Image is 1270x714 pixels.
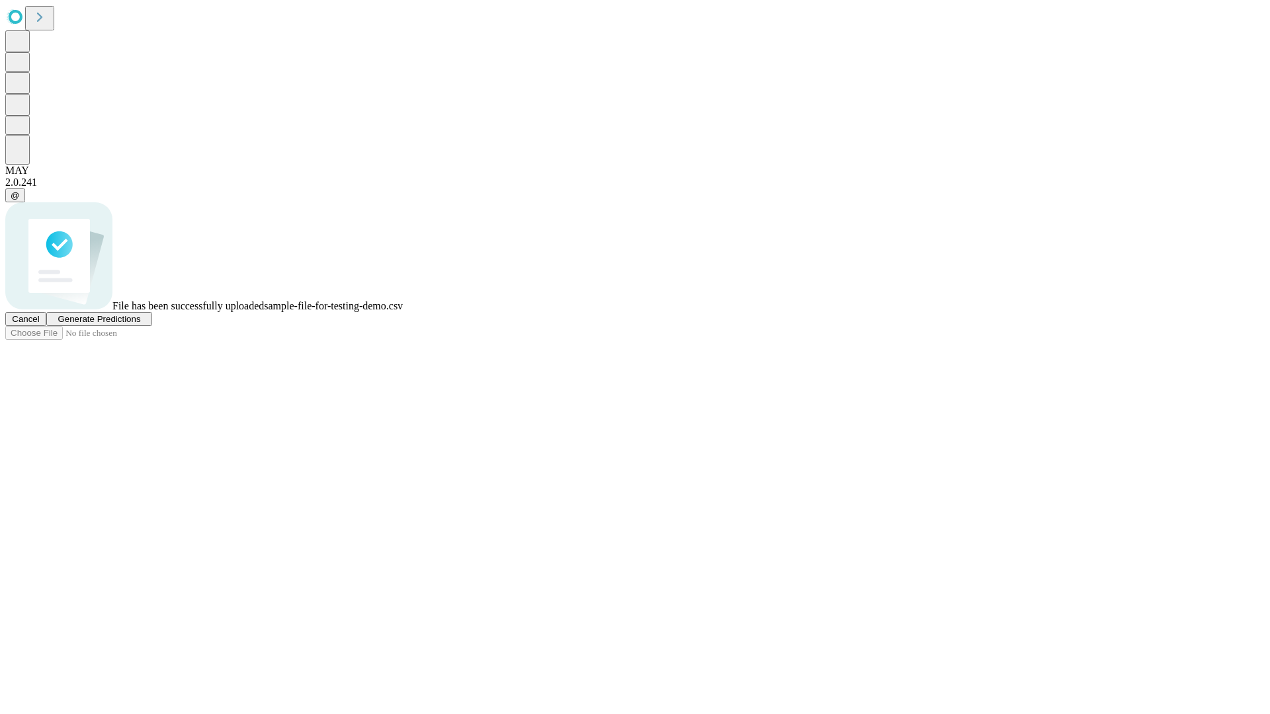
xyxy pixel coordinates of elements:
button: Generate Predictions [46,312,152,326]
button: Cancel [5,312,46,326]
span: Cancel [12,314,40,324]
div: 2.0.241 [5,177,1265,188]
span: @ [11,190,20,200]
span: sample-file-for-testing-demo.csv [264,300,403,311]
span: Generate Predictions [58,314,140,324]
div: MAY [5,165,1265,177]
button: @ [5,188,25,202]
span: File has been successfully uploaded [112,300,264,311]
